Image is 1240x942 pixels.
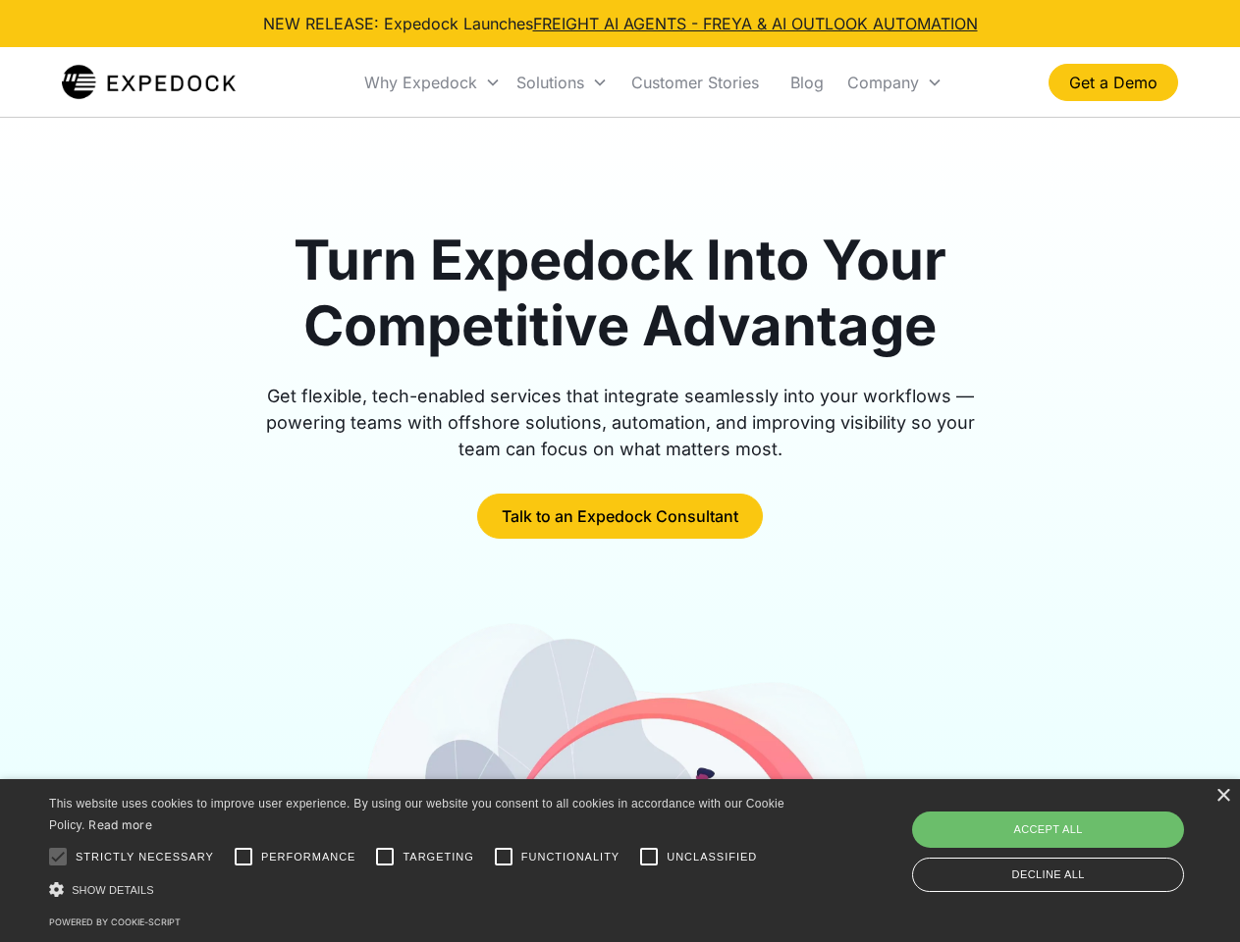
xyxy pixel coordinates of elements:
[616,49,775,116] a: Customer Stories
[913,730,1240,942] iframe: Chat Widget
[76,849,214,865] span: Strictly necessary
[516,73,584,92] div: Solutions
[49,797,784,833] span: This website uses cookies to improve user experience. By using our website you consent to all coo...
[667,849,757,865] span: Unclassified
[775,49,839,116] a: Blog
[847,73,919,92] div: Company
[49,916,181,927] a: Powered by cookie-script
[403,849,473,865] span: Targeting
[356,49,509,116] div: Why Expedock
[364,73,477,92] div: Why Expedock
[509,49,616,116] div: Solutions
[477,494,763,539] a: Talk to an Expedock Consultant
[62,63,236,102] a: home
[243,228,997,359] h1: Turn Expedock Into Your Competitive Advantage
[263,12,978,35] div: NEW RELEASE: Expedock Launches
[1049,64,1178,101] a: Get a Demo
[521,849,620,865] span: Functionality
[88,817,152,832] a: Read more
[261,849,356,865] span: Performance
[49,879,791,900] div: Show details
[533,14,978,33] a: FREIGHT AI AGENTS - FREYA & AI OUTLOOK AUTOMATION
[72,884,154,896] span: Show details
[839,49,950,116] div: Company
[243,383,997,462] div: Get flexible, tech-enabled services that integrate seamlessly into your workflows — powering team...
[62,63,236,102] img: Expedock Logo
